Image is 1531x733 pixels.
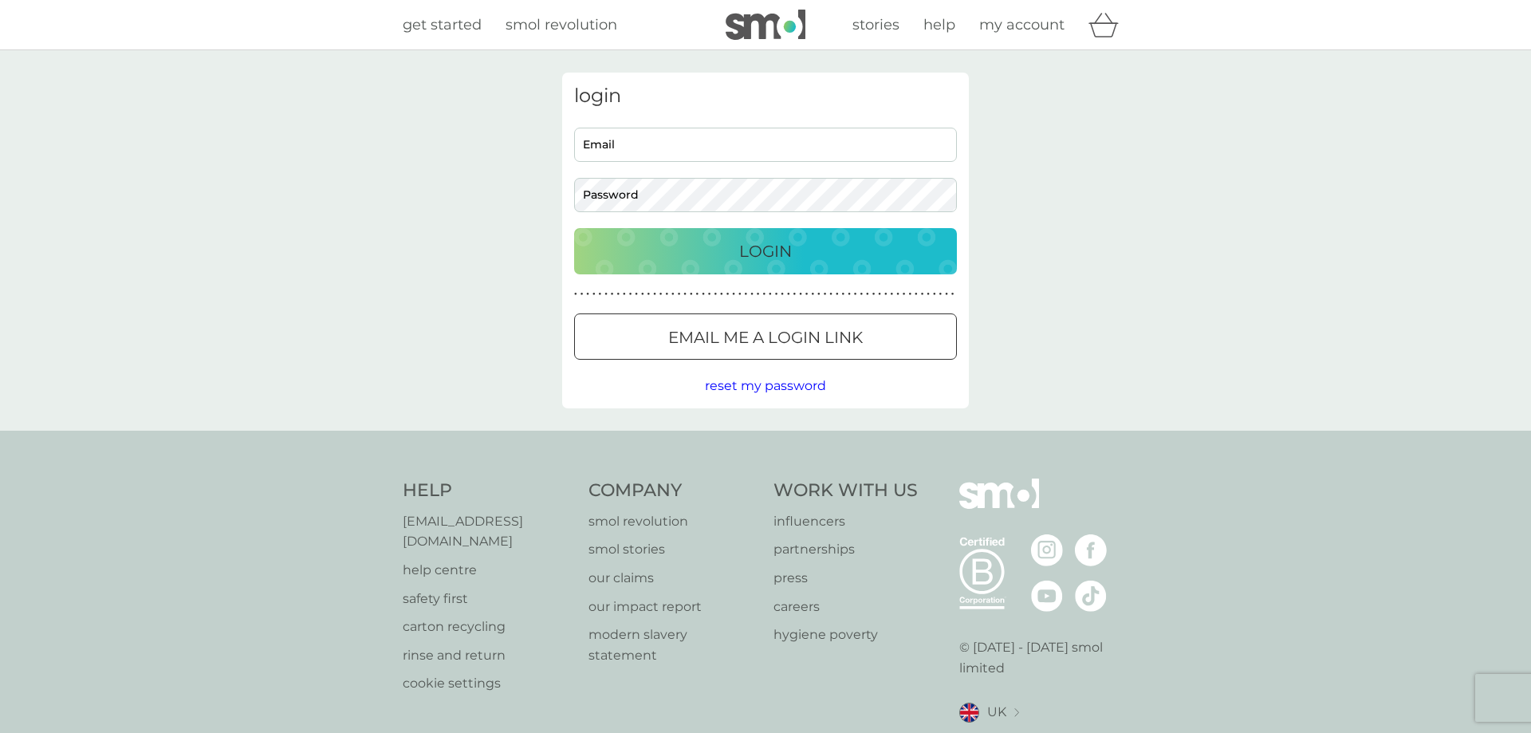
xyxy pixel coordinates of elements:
[705,378,826,393] span: reset my password
[933,290,936,298] p: ●
[683,290,687,298] p: ●
[891,290,894,298] p: ●
[403,645,573,666] a: rinse and return
[775,290,778,298] p: ●
[403,479,573,503] h4: Help
[708,290,711,298] p: ●
[403,14,482,37] a: get started
[773,597,918,617] a: careers
[720,290,723,298] p: ●
[581,290,584,298] p: ●
[829,290,832,298] p: ●
[403,511,573,552] p: [EMAIL_ADDRESS][DOMAIN_NAME]
[678,290,681,298] p: ●
[588,625,758,665] p: modern slavery statement
[923,14,955,37] a: help
[574,85,957,108] h3: login
[1031,580,1063,612] img: visit the smol Youtube page
[506,16,617,33] span: smol revolution
[635,290,638,298] p: ●
[1075,580,1107,612] img: visit the smol Tiktok page
[738,290,742,298] p: ●
[921,290,924,298] p: ●
[908,290,911,298] p: ●
[884,290,888,298] p: ●
[403,673,573,694] p: cookie settings
[653,290,656,298] p: ●
[665,290,668,298] p: ●
[739,238,792,264] p: Login
[726,10,805,40] img: smol
[939,290,943,298] p: ●
[588,539,758,560] a: smol stories
[762,290,765,298] p: ●
[403,16,482,33] span: get started
[773,539,918,560] a: partnerships
[987,702,1006,723] span: UK
[506,14,617,37] a: smol revolution
[773,625,918,645] p: hygiene poverty
[574,313,957,360] button: Email me a login link
[951,290,954,298] p: ●
[623,290,626,298] p: ●
[824,290,827,298] p: ●
[979,16,1065,33] span: my account
[959,479,1039,533] img: smol
[750,290,754,298] p: ●
[705,376,826,396] button: reset my password
[927,290,930,298] p: ●
[403,617,573,637] a: carton recycling
[793,290,797,298] p: ●
[852,16,899,33] span: stories
[714,290,717,298] p: ●
[574,228,957,274] button: Login
[872,290,876,298] p: ●
[732,290,735,298] p: ●
[773,511,918,532] p: influencers
[811,290,814,298] p: ●
[1014,708,1019,717] img: select a new location
[945,290,948,298] p: ●
[574,290,577,298] p: ●
[745,290,748,298] p: ●
[690,290,693,298] p: ●
[773,568,918,589] a: press
[726,290,730,298] p: ●
[702,290,705,298] p: ●
[773,479,918,503] h4: Work With Us
[588,568,758,589] a: our claims
[842,290,845,298] p: ●
[696,290,699,298] p: ●
[671,290,675,298] p: ●
[757,290,760,298] p: ●
[878,290,881,298] p: ●
[647,290,651,298] p: ●
[604,290,608,298] p: ●
[866,290,869,298] p: ●
[959,637,1129,678] p: © [DATE] - [DATE] smol limited
[1088,9,1128,41] div: basket
[1031,534,1063,566] img: visit the smol Instagram page
[592,290,596,298] p: ●
[896,290,899,298] p: ●
[599,290,602,298] p: ●
[854,290,857,298] p: ●
[805,290,809,298] p: ●
[588,511,758,532] p: smol revolution
[781,290,784,298] p: ●
[616,290,620,298] p: ●
[915,290,918,298] p: ●
[403,560,573,581] a: help centre
[817,290,821,298] p: ●
[860,290,863,298] p: ●
[629,290,632,298] p: ●
[588,597,758,617] p: our impact report
[586,290,589,298] p: ●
